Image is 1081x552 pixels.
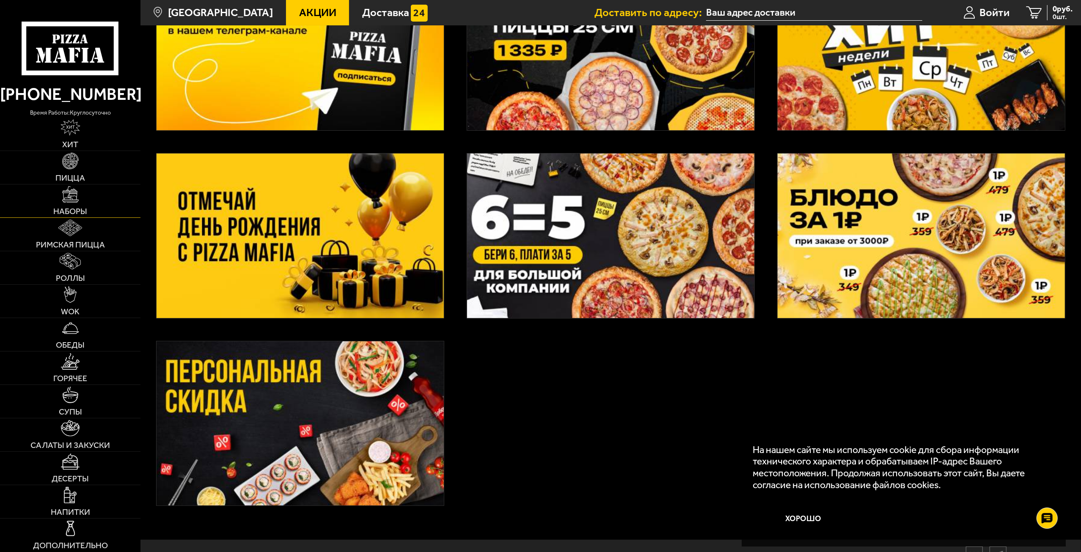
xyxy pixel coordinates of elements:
span: Напитки [51,508,90,516]
input: Ваш адрес доставки [706,5,922,21]
span: Десерты [52,475,89,483]
span: 0 шт. [1053,14,1073,20]
span: Доставка [362,7,409,18]
span: Хит [62,140,78,149]
span: Горячее [53,374,87,383]
span: Акции [299,7,336,18]
span: Роллы [56,274,85,283]
span: 0 руб. [1053,5,1073,13]
span: Римская пицца [36,241,105,249]
span: Обеды [56,341,85,349]
button: Хорошо [753,502,854,536]
span: Наборы [53,207,87,216]
span: Войти [979,7,1009,18]
p: На нашем сайте мы используем cookie для сбора информации технического характера и обрабатываем IP... [753,444,1049,491]
span: Салаты и закуски [30,441,110,450]
img: 15daf4d41897b9f0e9f617042186c801.svg [411,5,428,22]
span: Доставить по адресу: [594,7,706,18]
span: Супы [59,408,82,416]
span: [GEOGRAPHIC_DATA] [168,7,273,18]
span: Пицца [55,174,85,182]
span: Дополнительно [33,541,108,550]
span: WOK [61,308,80,316]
